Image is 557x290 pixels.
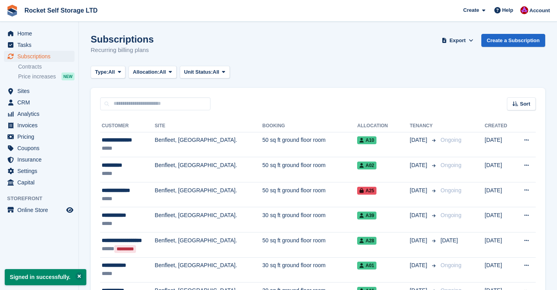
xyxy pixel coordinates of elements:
span: Help [502,6,513,14]
span: Coupons [17,143,65,154]
th: Booking [263,120,358,132]
td: 50 sq ft ground floor room [263,132,358,157]
span: [DATE] [410,161,429,169]
a: menu [4,131,75,142]
span: Allocation: [133,68,159,76]
span: Capital [17,177,65,188]
p: Signed in successfully. [5,269,86,285]
span: Analytics [17,108,65,119]
a: menu [4,97,75,108]
span: Unit Status: [184,68,213,76]
span: [DATE] [441,237,458,244]
span: [DATE] [410,261,429,270]
img: stora-icon-8386f47178a22dfd0bd8f6a31ec36ba5ce8667c1dd55bd0f319d3a0aa187defe.svg [6,5,18,17]
span: Type: [95,68,108,76]
td: 30 sq ft ground floor room [263,257,358,283]
span: All [159,68,166,76]
span: CRM [17,97,65,108]
td: Benfleet, [GEOGRAPHIC_DATA]. [155,207,263,232]
img: Lee Tresadern [520,6,528,14]
span: Ongoing [441,212,462,218]
span: [DATE] [410,136,429,144]
span: A28 [357,237,376,245]
td: Benfleet, [GEOGRAPHIC_DATA]. [155,157,263,182]
h1: Subscriptions [91,34,154,45]
td: [DATE] [485,232,514,258]
span: All [213,68,220,76]
th: Customer [100,120,155,132]
button: Export [440,34,475,47]
a: Preview store [65,205,75,215]
span: Online Store [17,204,65,216]
a: menu [4,165,75,177]
span: Insurance [17,154,65,165]
td: [DATE] [485,157,514,182]
a: Price increases NEW [18,72,75,81]
a: menu [4,204,75,216]
span: Subscriptions [17,51,65,62]
span: Pricing [17,131,65,142]
a: menu [4,177,75,188]
td: Benfleet, [GEOGRAPHIC_DATA]. [155,182,263,207]
div: NEW [61,72,75,80]
td: 30 sq ft ground floor room [263,207,358,232]
span: [DATE] [410,211,429,219]
span: Create [463,6,479,14]
span: A02 [357,162,376,169]
a: menu [4,86,75,97]
span: A39 [357,212,376,219]
span: Settings [17,165,65,177]
span: Sites [17,86,65,97]
span: All [108,68,115,76]
span: Ongoing [441,137,462,143]
a: menu [4,143,75,154]
span: Sort [520,100,530,108]
button: Allocation: All [129,66,177,79]
span: Price increases [18,73,56,80]
span: A10 [357,136,376,144]
span: Invoices [17,120,65,131]
span: Storefront [7,195,78,203]
a: menu [4,51,75,62]
a: menu [4,120,75,131]
td: [DATE] [485,182,514,207]
td: 50 sq ft ground floor room [263,182,358,207]
span: Ongoing [441,262,462,268]
span: [DATE] [410,236,429,245]
th: Tenancy [410,120,438,132]
a: Rocket Self Storage LTD [21,4,101,17]
button: Unit Status: All [180,66,230,79]
span: Ongoing [441,187,462,193]
p: Recurring billing plans [91,46,154,55]
td: Benfleet, [GEOGRAPHIC_DATA]. [155,232,263,258]
span: Ongoing [441,162,462,168]
button: Type: All [91,66,125,79]
a: Contracts [18,63,75,71]
th: Created [485,120,514,132]
td: Benfleet, [GEOGRAPHIC_DATA]. [155,132,263,157]
span: A25 [357,187,376,195]
span: Account [529,7,550,15]
a: menu [4,154,75,165]
span: A01 [357,262,376,270]
a: menu [4,108,75,119]
a: menu [4,28,75,39]
span: Tasks [17,39,65,50]
td: 50 sq ft ground floor room [263,232,358,258]
td: 50 sq ft ground floor room [263,157,358,182]
td: Benfleet, [GEOGRAPHIC_DATA]. [155,257,263,283]
a: menu [4,39,75,50]
th: Allocation [357,120,410,132]
td: [DATE] [485,207,514,232]
span: Export [449,37,466,45]
td: [DATE] [485,132,514,157]
span: Home [17,28,65,39]
a: Create a Subscription [481,34,545,47]
td: [DATE] [485,257,514,283]
th: Site [155,120,263,132]
span: [DATE] [410,186,429,195]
